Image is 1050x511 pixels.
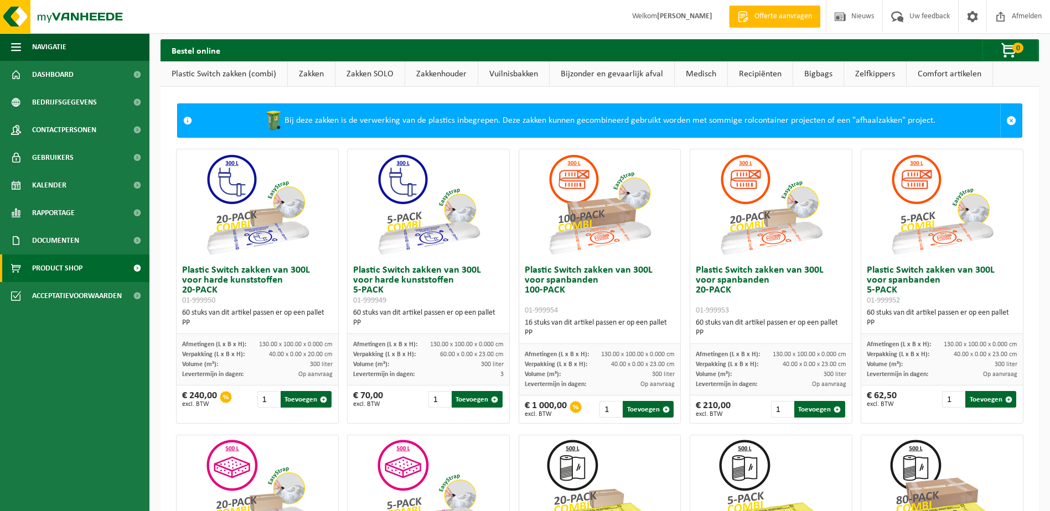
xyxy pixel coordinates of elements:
a: Zakkenhouder [405,61,478,87]
span: 300 liter [652,371,675,378]
div: 60 stuks van dit artikel passen er op een pallet [696,318,846,338]
h3: Plastic Switch zakken van 300L voor spanbanden 20-PACK [696,265,846,315]
span: 60.00 x 0.00 x 23.00 cm [440,351,504,358]
button: 0 [982,39,1038,61]
span: Afmetingen (L x B x H): [525,351,589,358]
span: Bedrijfsgegevens [32,88,97,116]
span: Levertermijn in dagen: [182,371,244,378]
h3: Plastic Switch zakken van 300L voor spanbanden 100-PACK [525,265,675,315]
div: € 1 000,00 [525,401,567,418]
div: 16 stuks van dit artikel passen er op een pallet [525,318,675,338]
span: Volume (m³): [353,361,389,368]
img: 01-999949 [373,149,484,260]
span: 40.00 x 0.00 x 23.00 cm [783,361,846,368]
span: 3 [500,371,504,378]
input: 1 [428,391,451,408]
span: Afmetingen (L x B x H): [696,351,760,358]
span: excl. BTW [525,411,567,418]
img: 01-999954 [544,149,655,260]
div: PP [525,328,675,338]
img: 01-999950 [202,149,313,260]
div: € 62,50 [867,391,897,408]
span: Verpakking (L x B x H): [525,361,587,368]
span: Levertermijn in dagen: [867,371,928,378]
span: Volume (m³): [867,361,903,368]
img: 01-999953 [716,149,826,260]
div: 60 stuks van dit artikel passen er op een pallet [353,308,504,328]
a: Zakken [288,61,335,87]
div: € 210,00 [696,401,731,418]
span: Product Shop [32,254,82,282]
span: excl. BTW [353,401,383,408]
button: Toevoegen [623,401,674,418]
h3: Plastic Switch zakken van 300L voor spanbanden 5-PACK [867,265,1017,305]
span: Afmetingen (L x B x H): [353,341,417,348]
span: Verpakking (L x B x H): [353,351,416,358]
img: 01-999952 [887,149,997,260]
div: € 70,00 [353,391,383,408]
span: Documenten [32,227,79,254]
h3: Plastic Switch zakken van 300L voor harde kunststoffen 20-PACK [182,265,333,305]
span: 300 liter [824,371,846,378]
div: 60 stuks van dit artikel passen er op een pallet [182,308,333,328]
span: excl. BTW [867,401,897,408]
span: 130.00 x 100.00 x 0.000 cm [944,341,1017,348]
span: 01-999952 [867,296,900,305]
span: 300 liter [310,361,333,368]
span: 01-999949 [353,296,386,305]
strong: [PERSON_NAME] [657,12,712,20]
span: Navigatie [32,33,66,61]
span: Levertermijn in dagen: [696,381,757,388]
span: Contactpersonen [32,116,96,144]
span: 01-999953 [696,306,729,315]
img: WB-0240-HPE-GN-50.png [262,109,285,132]
span: Levertermijn in dagen: [353,371,415,378]
div: Bij deze zakken is de verwerking van de plastics inbegrepen. Deze zakken kunnen gecombineerd gebr... [198,104,1000,137]
h2: Bestel online [161,39,231,61]
span: Verpakking (L x B x H): [867,351,929,358]
a: Recipiënten [728,61,793,87]
span: 40.00 x 0.00 x 20.00 cm [269,351,333,358]
span: 130.00 x 100.00 x 0.000 cm [430,341,504,348]
div: PP [182,318,333,328]
a: Vuilnisbakken [478,61,549,87]
span: 130.00 x 100.00 x 0.000 cm [601,351,675,358]
span: Afmetingen (L x B x H): [182,341,246,348]
span: Dashboard [32,61,74,88]
button: Toevoegen [965,391,1016,408]
div: € 240,00 [182,391,217,408]
input: 1 [771,401,793,418]
a: Offerte aanvragen [729,6,820,28]
a: Bigbags [793,61,844,87]
span: 40.00 x 0.00 x 23.00 cm [611,361,675,368]
a: Sluit melding [1000,104,1022,137]
div: PP [696,328,846,338]
div: PP [353,318,504,328]
span: Volume (m³): [182,361,218,368]
span: 01-999954 [525,306,558,315]
span: 01-999950 [182,296,215,305]
span: Kalender [32,171,66,199]
span: Levertermijn in dagen: [525,381,586,388]
span: Gebruikers [32,144,74,171]
span: Verpakking (L x B x H): [182,351,245,358]
div: 60 stuks van dit artikel passen er op een pallet [867,308,1017,328]
button: Toevoegen [452,391,503,408]
span: 300 liter [995,361,1017,368]
span: Op aanvraag [298,371,333,378]
span: Acceptatievoorwaarden [32,282,122,310]
button: Toevoegen [794,401,845,418]
button: Toevoegen [281,391,332,408]
span: Offerte aanvragen [752,11,815,22]
span: Volume (m³): [696,371,732,378]
input: 1 [599,401,622,418]
span: Op aanvraag [812,381,846,388]
span: Afmetingen (L x B x H): [867,341,931,348]
span: Rapportage [32,199,75,227]
span: 130.00 x 100.00 x 0.000 cm [259,341,333,348]
span: excl. BTW [182,401,217,408]
a: Plastic Switch zakken (combi) [161,61,287,87]
input: 1 [257,391,280,408]
a: Zelfkippers [844,61,906,87]
a: Medisch [675,61,727,87]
